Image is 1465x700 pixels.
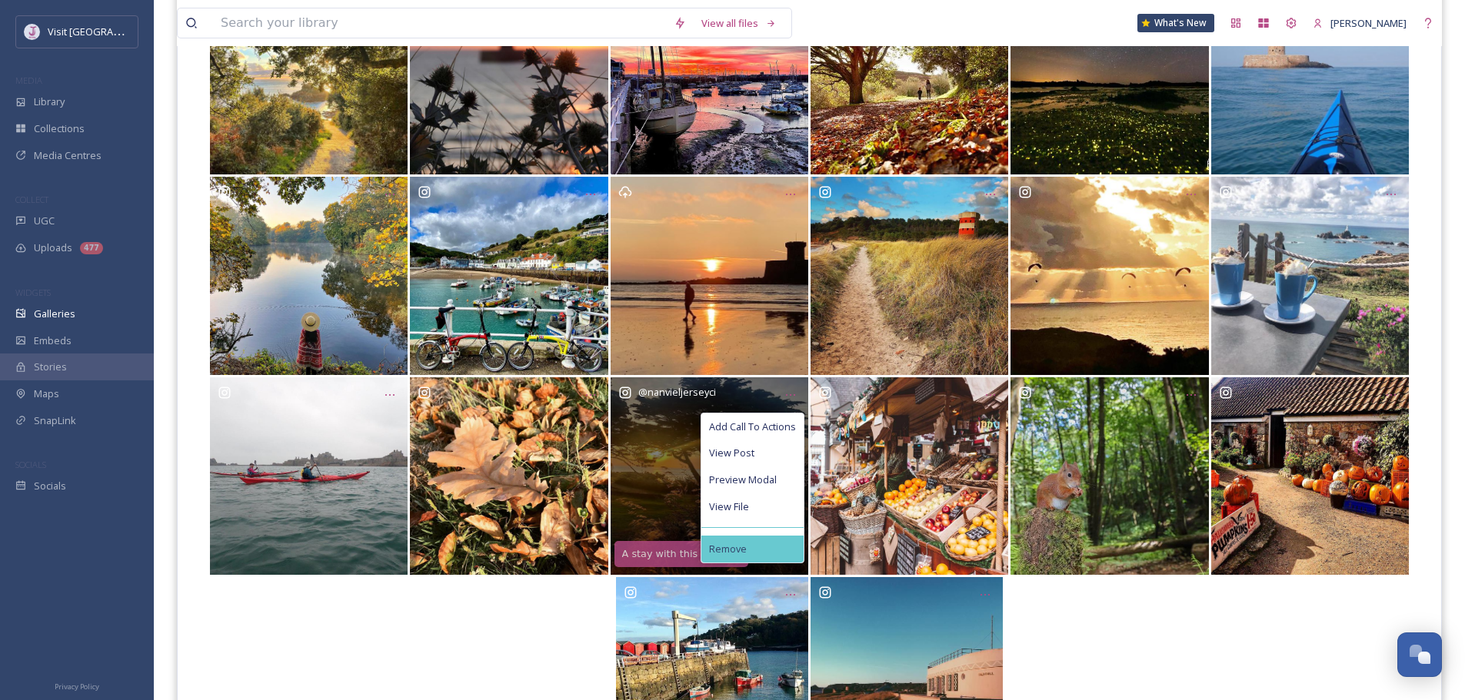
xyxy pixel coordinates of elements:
[409,177,609,374] a: Opens media popup. Media description: a86dd4d61ba8a5ac782f43a4985c58fa46718c314485ec8ae0f773e2f6a...
[15,194,48,205] span: COLLECT
[34,123,85,134] span: Collections
[34,361,67,373] span: Stories
[609,177,809,374] a: Opens media popup. Media description: 08e94176af2499c1cff0e20f9ca4feac52f30a400f79bd80e4b0bc52bc6...
[409,377,609,575] a: Opens media popup. Media description: 5d213653c9efbd9858d021f6df49c665ef38d75ed17a4b864682b8a03a4...
[15,287,51,298] span: WIDGETS
[694,10,784,37] a: View all files
[55,682,99,692] span: Privacy Policy
[34,150,102,161] span: Media Centres
[34,415,76,426] span: SnapLink
[34,388,59,400] span: Maps
[55,678,99,692] a: Privacy Policy
[638,385,716,399] span: @ nanvieljerseyci
[609,377,809,575] a: Opens media popup. Media description: d81dfd08115cd6df434d1dfa6aa492099f5f795ce1ed2d872ccf0ef3b43...
[15,459,46,470] span: SOCIALS
[34,480,66,492] span: Socials
[709,421,796,433] span: Add Call To Actions
[1397,632,1442,677] button: Open Chat
[709,474,777,486] span: Preview Modal
[80,242,103,254] div: 477
[208,377,408,575] a: Opens media popup. Media description: fd1826c55b5db2baab3cfa44dcd4e318b748ac6f2ce0f42503e88edf441...
[34,308,75,320] span: Galleries
[810,377,1010,575] a: Opens media popup. Media description: 2964144f51b406bb6d5fdd09da1d3ce084f995d9d4882bd1d8d9dae4752...
[213,8,666,38] input: Search your library
[810,177,1010,374] a: Opens media popup. Media description: 0fe46ae463a41da3dff3a96e27b42ef5998320a3dd53b18482ce698e003...
[1010,177,1210,374] a: Opens media popup. Media description: 21e8b45962fe10519ee9efdd4ae883847781bd8a8242b62a7c5ee03b202...
[1330,16,1407,30] span: [PERSON_NAME]
[709,543,747,555] span: Remove
[48,24,167,38] span: Visit [GEOGRAPHIC_DATA]
[1137,14,1214,32] a: What's New
[15,75,42,86] span: MEDIA
[622,549,724,559] div: A stay with this view
[34,215,55,227] span: UGC
[701,440,804,466] a: View Post
[1010,377,1210,575] a: Opens media popup. Media description: 3dcdbdf9f925c99cd00a6c6a01a0bed0cb81bf4b2fe73a5752906d89920...
[25,25,40,40] img: Events-Jersey-Logo.png
[709,447,754,459] span: View Post
[34,242,72,254] span: Uploads
[1305,10,1414,37] a: [PERSON_NAME]
[1210,177,1410,374] a: Opens media popup. Media description: ce0e15f2f1ac972c5f988909ce756378a6a6cd047becd5ba859b9f72de6...
[1210,377,1410,575] a: Opens media popup. Media description: 4f494e74ea586a9c8d6f20f1e40fd0651259f268ce0934a162ea4835a21...
[208,177,408,374] a: Opens media popup. Media description: 6d2e5d5743765f902c8821af31757bf39b9636fbf93726f14b348c87570...
[34,335,72,347] span: Embeds
[34,96,65,108] span: Library
[709,501,749,513] span: View File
